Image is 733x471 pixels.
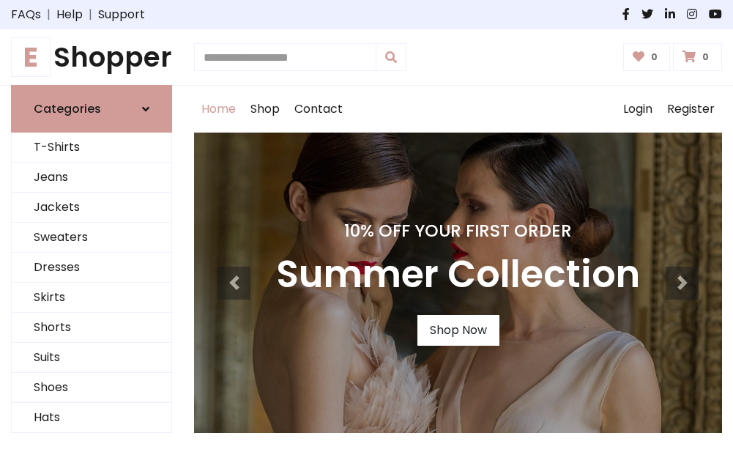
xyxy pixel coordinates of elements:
a: Jeans [12,163,171,193]
a: Suits [12,343,171,373]
a: Hats [12,403,171,433]
h4: 10% Off Your First Order [276,220,640,241]
a: Categories [11,85,172,133]
h6: Categories [34,102,101,116]
a: EShopper [11,41,172,73]
a: FAQs [11,6,41,23]
a: Home [194,86,243,133]
a: 0 [673,43,722,71]
a: Shop Now [417,315,499,346]
a: Shop [243,86,287,133]
a: Login [616,86,660,133]
a: Register [660,86,722,133]
a: Contact [287,86,350,133]
span: | [83,6,98,23]
h3: Summer Collection [276,253,640,297]
a: 0 [623,43,671,71]
a: Help [56,6,83,23]
a: Shorts [12,313,171,343]
span: 0 [699,51,712,64]
h1: Shopper [11,41,172,73]
a: Skirts [12,283,171,313]
span: | [41,6,56,23]
a: Support [98,6,145,23]
a: Sweaters [12,223,171,253]
span: E [11,37,51,77]
a: Jackets [12,193,171,223]
a: Shoes [12,373,171,403]
a: T-Shirts [12,133,171,163]
a: Dresses [12,253,171,283]
span: 0 [647,51,661,64]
